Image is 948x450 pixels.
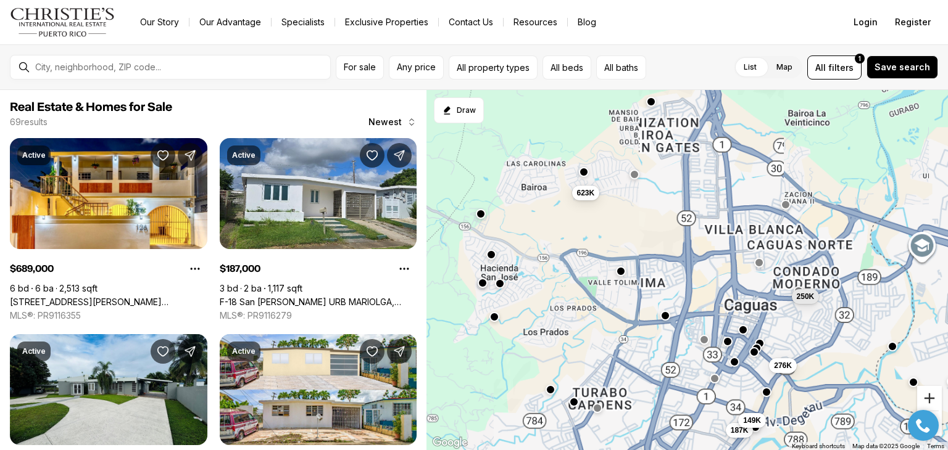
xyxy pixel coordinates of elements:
[895,17,931,27] span: Register
[439,14,503,31] button: Contact Us
[272,14,335,31] a: Specialists
[344,62,376,72] span: For sale
[769,358,797,373] button: 276K
[852,443,920,449] span: Map data ©2025 Google
[220,297,417,308] a: F-18 San Fernando URB MARIOLGA, CAGUAS PR, 00725
[10,7,115,37] img: logo
[189,14,271,31] a: Our Advantage
[434,97,484,123] button: Start drawing
[361,110,424,134] button: Newest
[725,423,753,438] button: 187K
[151,143,175,168] button: Save Property: 126 MARIA MOCZO
[791,289,819,304] button: 250K
[368,117,402,127] span: Newest
[360,143,385,168] button: Save Property: F-18 San Fernando URB MARIOLGA
[151,339,175,364] button: Save Property: Mansiones De Navarro LOTE 3
[807,55,862,80] button: Allfilters1
[734,56,767,78] label: List
[730,425,748,435] span: 187K
[387,143,412,168] button: Share Property
[846,10,885,35] button: Login
[854,17,878,27] span: Login
[10,297,207,308] a: 126 MARIA MOCZO, SAN JUAN PR, 00911
[336,55,384,80] button: For sale
[178,143,202,168] button: Share Property
[815,61,826,74] span: All
[10,101,172,113] span: Real Estate & Homes for Sale
[875,62,930,72] span: Save search
[867,55,938,79] button: Save search
[543,55,591,80] button: All beds
[888,10,938,35] button: Register
[389,55,444,80] button: Any price
[178,339,202,364] button: Share Property
[130,14,189,31] a: Our Story
[397,62,436,72] span: Any price
[796,292,814,301] span: 250K
[504,14,567,31] a: Resources
[22,346,46,356] p: Active
[387,339,412,364] button: Share Property
[449,55,538,80] button: All property types
[828,61,854,74] span: filters
[743,415,761,425] span: 149K
[738,413,766,428] button: 149K
[767,56,802,78] label: Map
[335,14,438,31] a: Exclusive Properties
[917,386,942,411] button: Zoom in
[596,55,646,80] button: All baths
[22,150,46,160] p: Active
[232,346,256,356] p: Active
[392,256,417,281] button: Property options
[232,150,256,160] p: Active
[774,361,792,370] span: 276K
[576,187,594,197] span: 623K
[859,54,861,63] span: 1
[568,14,606,31] a: Blog
[183,256,207,281] button: Property options
[360,339,385,364] button: Save Property: M41 URB. MARIOLGA
[572,185,599,200] button: 623K
[10,117,48,127] p: 69 results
